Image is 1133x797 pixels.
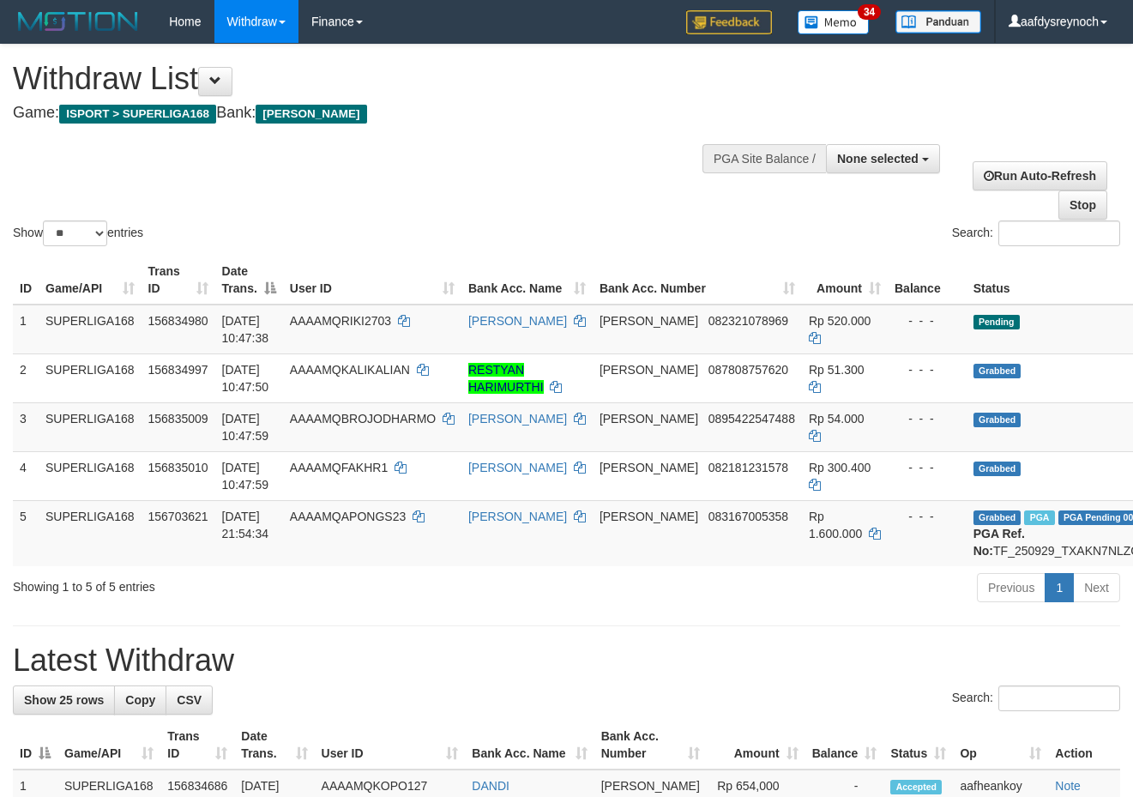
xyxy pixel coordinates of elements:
[1055,779,1081,793] a: Note
[998,220,1120,246] input: Search:
[13,220,143,246] label: Show entries
[594,721,707,770] th: Bank Acc. Number: activate to sort column ascending
[600,461,698,474] span: [PERSON_NAME]
[1024,510,1054,525] span: Marked by aafchhiseyha
[13,62,738,96] h1: Withdraw List
[1048,721,1120,770] th: Action
[973,161,1107,190] a: Run Auto-Refresh
[890,780,942,794] span: Accepted
[858,4,881,20] span: 34
[256,105,366,124] span: [PERSON_NAME]
[160,721,234,770] th: Trans ID: activate to sort column ascending
[468,510,567,523] a: [PERSON_NAME]
[973,364,1022,378] span: Grabbed
[809,363,865,377] span: Rp 51.300
[952,220,1120,246] label: Search:
[973,462,1022,476] span: Grabbed
[895,10,981,33] img: panduan.png
[707,721,805,770] th: Amount: activate to sort column ascending
[708,314,788,328] span: Copy 082321078969 to clipboard
[600,314,698,328] span: [PERSON_NAME]
[973,413,1022,427] span: Grabbed
[600,412,698,426] span: [PERSON_NAME]
[973,510,1022,525] span: Grabbed
[290,461,388,474] span: AAAAMQFAKHR1
[837,152,919,166] span: None selected
[895,410,960,427] div: - - -
[809,510,862,540] span: Rp 1.600.000
[57,721,160,770] th: Game/API: activate to sort column ascending
[142,256,215,305] th: Trans ID: activate to sort column ascending
[290,510,406,523] span: AAAAMQAPONGS23
[465,721,594,770] th: Bank Acc. Name: activate to sort column ascending
[222,412,269,443] span: [DATE] 10:47:59
[222,461,269,492] span: [DATE] 10:47:59
[600,510,698,523] span: [PERSON_NAME]
[215,256,283,305] th: Date Trans.: activate to sort column descending
[805,721,884,770] th: Balance: activate to sort column ascending
[13,451,39,500] td: 4
[952,685,1120,711] label: Search:
[283,256,461,305] th: User ID: activate to sort column ascending
[59,105,216,124] span: ISPORT > SUPERLIGA168
[883,721,953,770] th: Status: activate to sort column ascending
[177,693,202,707] span: CSV
[114,685,166,715] a: Copy
[39,402,142,451] td: SUPERLIGA168
[125,693,155,707] span: Copy
[973,527,1025,558] b: PGA Ref. No:
[1058,190,1107,220] a: Stop
[895,508,960,525] div: - - -
[13,685,115,715] a: Show 25 rows
[13,105,738,122] h4: Game: Bank:
[39,305,142,354] td: SUPERLIGA168
[13,500,39,566] td: 5
[888,256,967,305] th: Balance
[953,721,1048,770] th: Op: activate to sort column ascending
[290,412,436,426] span: AAAAMQBROJODHARMO
[315,721,466,770] th: User ID: activate to sort column ascending
[798,10,870,34] img: Button%20Memo.svg
[702,144,826,173] div: PGA Site Balance /
[977,573,1046,602] a: Previous
[593,256,802,305] th: Bank Acc. Number: activate to sort column ascending
[148,363,208,377] span: 156834997
[468,412,567,426] a: [PERSON_NAME]
[24,693,104,707] span: Show 25 rows
[809,412,865,426] span: Rp 54.000
[708,510,788,523] span: Copy 083167005358 to clipboard
[13,643,1120,678] h1: Latest Withdraw
[998,685,1120,711] input: Search:
[461,256,593,305] th: Bank Acc. Name: activate to sort column ascending
[39,451,142,500] td: SUPERLIGA168
[601,779,700,793] span: [PERSON_NAME]
[148,461,208,474] span: 156835010
[166,685,213,715] a: CSV
[234,721,314,770] th: Date Trans.: activate to sort column ascending
[708,412,795,426] span: Copy 0895422547488 to clipboard
[13,305,39,354] td: 1
[895,459,960,476] div: - - -
[13,721,57,770] th: ID: activate to sort column descending
[39,500,142,566] td: SUPERLIGA168
[148,314,208,328] span: 156834980
[43,220,107,246] select: Showentries
[13,9,143,34] img: MOTION_logo.png
[39,256,142,305] th: Game/API: activate to sort column ascending
[148,412,208,426] span: 156835009
[826,144,940,173] button: None selected
[809,314,871,328] span: Rp 520.000
[468,363,544,394] a: RESTYAN HARIMURTHI
[708,461,788,474] span: Copy 082181231578 to clipboard
[39,353,142,402] td: SUPERLIGA168
[13,256,39,305] th: ID
[600,363,698,377] span: [PERSON_NAME]
[708,363,788,377] span: Copy 087808757620 to clipboard
[1045,573,1074,602] a: 1
[809,461,871,474] span: Rp 300.400
[222,510,269,540] span: [DATE] 21:54:34
[290,363,410,377] span: AAAAMQKALIKALIAN
[468,461,567,474] a: [PERSON_NAME]
[468,314,567,328] a: [PERSON_NAME]
[13,571,459,595] div: Showing 1 to 5 of 5 entries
